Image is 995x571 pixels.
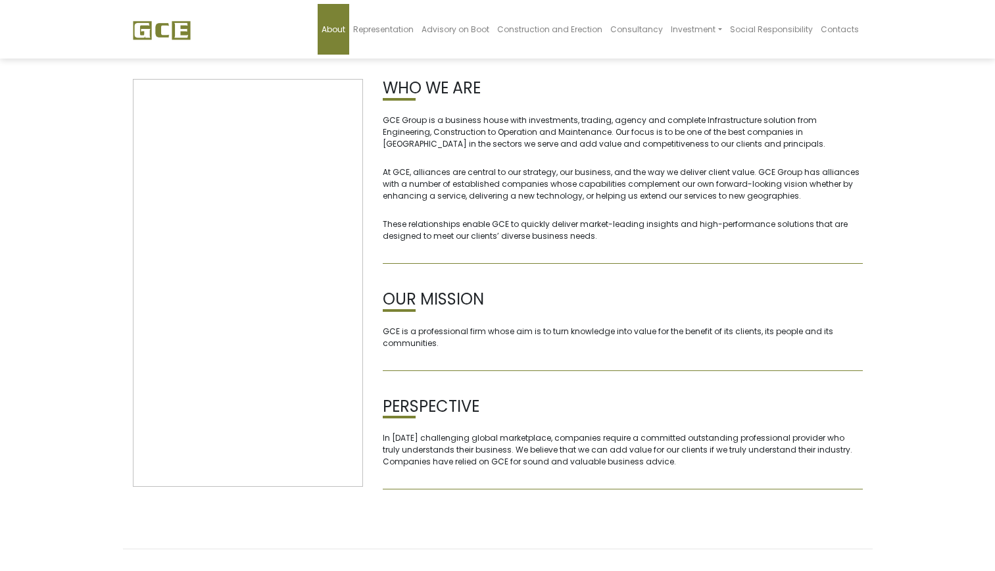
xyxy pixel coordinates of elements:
[383,114,863,150] p: GCE Group is a business house with investments, trading, agency and complete Infrastructure solut...
[730,24,813,35] span: Social Responsibility
[383,166,863,202] p: At GCE, alliances are central to our strategy, our business, and the way we deliver client value....
[383,326,863,349] p: GCE is a professional firm whose aim is to turn knowledge into value for the benefit of its clien...
[497,24,602,35] span: Construction and Erection
[671,24,716,35] span: Investment
[353,24,414,35] span: Representation
[817,4,863,55] a: Contacts
[383,79,863,98] h2: WHO WE ARE
[610,24,663,35] span: Consultancy
[821,24,859,35] span: Contacts
[349,4,418,55] a: Representation
[422,24,489,35] span: Advisory on Boot
[383,218,863,242] p: These relationships enable GCE to quickly deliver market-leading insights and high-performance so...
[383,432,863,468] p: In [DATE] challenging global marketplace, companies require a committed outstanding professional ...
[383,290,863,309] h2: OUR MISSION
[318,4,349,55] a: About
[418,4,493,55] a: Advisory on Boot
[726,4,817,55] a: Social Responsibility
[606,4,667,55] a: Consultancy
[667,4,725,55] a: Investment
[383,397,863,416] h2: PERSPECTIVE
[133,20,191,40] img: GCE Group
[322,24,345,35] span: About
[493,4,606,55] a: Construction and Erection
